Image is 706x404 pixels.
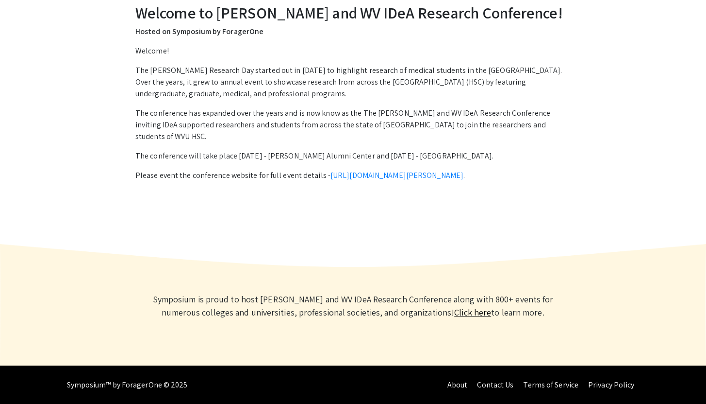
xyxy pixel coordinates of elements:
a: Contact Us [477,380,513,390]
a: Learn more about Symposium [454,307,491,318]
p: The conference will take place [DATE] - [PERSON_NAME] Alumni Center and [DATE] - [GEOGRAPHIC_DATA]. [135,150,571,162]
p: Symposium is proud to host [PERSON_NAME] and WV IDeA Research Conference along with 800+ events f... [145,293,562,319]
a: Terms of Service [523,380,578,390]
p: Hosted on Symposium by ForagerOne [135,26,571,37]
p: Welcome! [135,45,571,57]
p: Please event the conference website for full event details - . [135,170,571,181]
p: The conference has expanded over the years and is now know as the The [PERSON_NAME] and WV IDeA R... [135,107,571,142]
iframe: Chat [7,360,41,397]
h2: Welcome to [PERSON_NAME] and WV IDeA Research Conference! [135,3,571,22]
a: [URL][DOMAIN_NAME][PERSON_NAME] [330,170,463,180]
a: About [447,380,468,390]
a: Privacy Policy [588,380,634,390]
p: The [PERSON_NAME] Research Day started out in [DATE] to highlight research of medical students in... [135,65,571,100]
